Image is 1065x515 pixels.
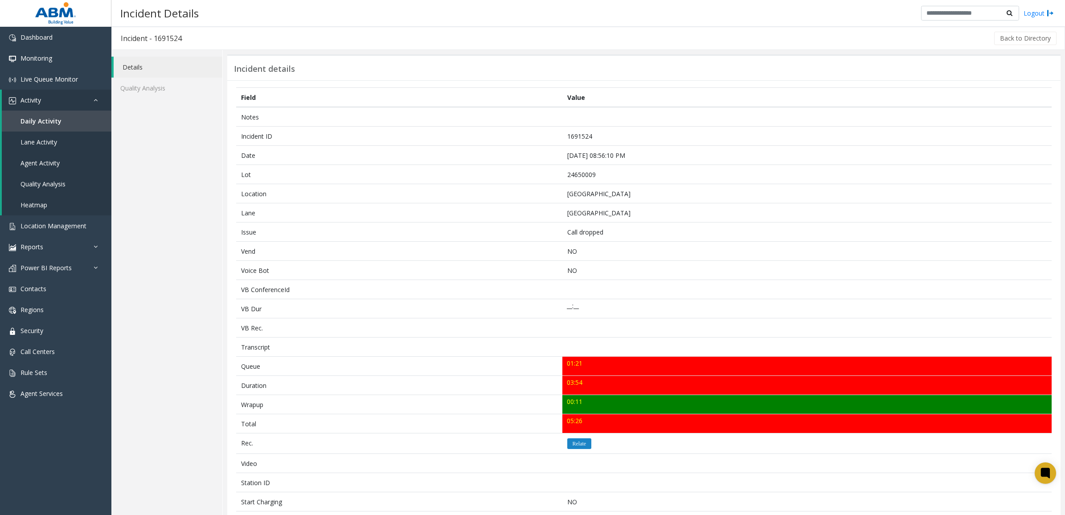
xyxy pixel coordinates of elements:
[20,264,72,272] span: Power BI Reports
[9,307,16,314] img: 'icon'
[236,222,562,242] td: Issue
[562,395,1052,414] td: 00:11
[20,117,61,125] span: Daily Activity
[562,414,1052,433] td: 05:26
[114,57,222,78] a: Details
[2,90,111,111] a: Activity
[20,138,57,146] span: Lane Activity
[236,107,562,127] td: Notes
[236,165,562,184] td: Lot
[236,299,562,318] td: VB Dur
[236,280,562,299] td: VB ConferenceId
[9,328,16,335] img: 'icon'
[20,284,46,293] span: Contacts
[9,34,16,41] img: 'icon'
[562,88,1052,107] th: Value
[994,32,1057,45] button: Back to Directory
[236,88,562,107] th: Field
[111,78,222,99] a: Quality Analysis
[562,222,1052,242] td: Call dropped
[20,96,41,104] span: Activity
[236,338,562,357] td: Transcript
[2,173,111,194] a: Quality Analysis
[2,132,111,152] a: Lane Activity
[20,159,60,167] span: Agent Activity
[236,414,562,433] td: Total
[2,152,111,173] a: Agent Activity
[9,286,16,293] img: 'icon'
[2,194,111,215] a: Heatmap
[567,438,592,449] button: Relate
[567,266,1047,275] p: NO
[20,368,47,377] span: Rule Sets
[116,2,203,24] h3: Incident Details
[562,203,1052,222] td: [GEOGRAPHIC_DATA]
[9,370,16,377] img: 'icon'
[236,357,562,376] td: Queue
[20,75,78,83] span: Live Queue Monitor
[20,243,43,251] span: Reports
[9,223,16,230] img: 'icon'
[236,492,562,511] td: Start Charging
[236,203,562,222] td: Lane
[1047,8,1054,18] img: logout
[9,391,16,398] img: 'icon'
[236,454,562,473] td: Video
[236,146,562,165] td: Date
[562,165,1052,184] td: 24650009
[9,349,16,356] img: 'icon'
[573,441,586,446] i: Relate
[562,357,1052,376] td: 01:21
[562,127,1052,146] td: 1691524
[236,242,562,261] td: Vend
[20,305,44,314] span: Regions
[236,184,562,203] td: Location
[112,28,191,49] h3: Incident - 1691524
[562,299,1052,318] td: __:__
[20,33,53,41] span: Dashboard
[20,54,52,62] span: Monitoring
[236,127,562,146] td: Incident ID
[20,389,63,398] span: Agent Services
[9,97,16,104] img: 'icon'
[236,261,562,280] td: Voice Bot
[236,473,562,492] td: Station ID
[20,180,66,188] span: Quality Analysis
[20,326,43,335] span: Security
[20,347,55,356] span: Call Centers
[236,376,562,395] td: Duration
[562,376,1052,395] td: 03:54
[236,318,562,338] td: VB Rec.
[9,76,16,83] img: 'icon'
[236,395,562,414] td: Wrapup
[567,497,1047,507] p: NO
[1024,8,1054,18] a: Logout
[567,247,1047,256] p: NO
[20,201,47,209] span: Heatmap
[20,222,86,230] span: Location Management
[236,433,562,454] td: Rec.
[562,146,1052,165] td: [DATE] 08:56:10 PM
[9,55,16,62] img: 'icon'
[234,64,295,74] h3: Incident details
[9,244,16,251] img: 'icon'
[2,111,111,132] a: Daily Activity
[562,184,1052,203] td: [GEOGRAPHIC_DATA]
[9,265,16,272] img: 'icon'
